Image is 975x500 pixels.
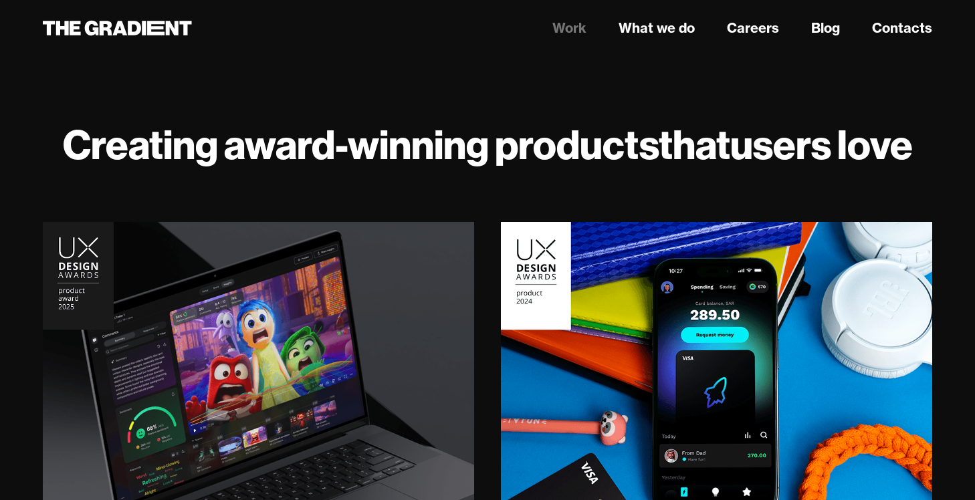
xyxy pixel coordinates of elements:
[43,120,932,168] h1: Creating award-winning products users love
[872,18,932,38] a: Contacts
[619,18,695,38] a: What we do
[727,18,779,38] a: Careers
[552,18,586,38] a: Work
[811,18,840,38] a: Blog
[659,119,730,170] strong: that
